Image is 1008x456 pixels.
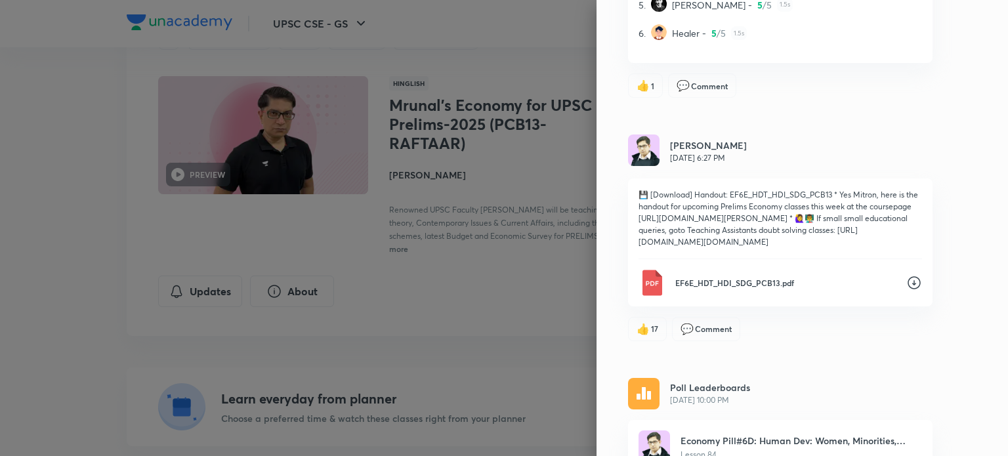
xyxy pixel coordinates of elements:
span: 5 [721,26,726,40]
p: EF6E_HDT_HDI_SDG_PCB13.pdf [675,277,896,289]
span: [DATE] 10:00 PM [670,394,750,406]
span: comment [677,79,690,91]
span: Healer - [672,26,706,40]
span: like [637,79,650,91]
p: Economy Pill#6D: Human Dev: Women, Minorities, Weaker Section [681,434,922,447]
p: Poll Leaderboards [670,381,750,394]
img: Avatar [628,135,660,166]
img: Avatar [651,24,667,40]
img: rescheduled [628,378,660,409]
span: 1 [651,80,654,92]
span: comment [681,323,694,335]
h6: [PERSON_NAME] [670,138,747,152]
p: [DATE] 6:27 PM [670,152,747,164]
span: 1.5s [731,26,747,40]
span: like [637,323,650,335]
span: 6. [639,26,646,40]
span: Comment [691,80,728,92]
span: Comment [695,323,732,335]
span: 5 [711,26,717,40]
img: Pdf [639,270,665,296]
span: / [717,26,721,40]
p: 💾 [Download] Handout: EF6E_HDT_HDI_SDG_PCB13 * Yes Mitron, here is the handout for upcoming Preli... [639,189,922,248]
span: 17 [651,323,658,335]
